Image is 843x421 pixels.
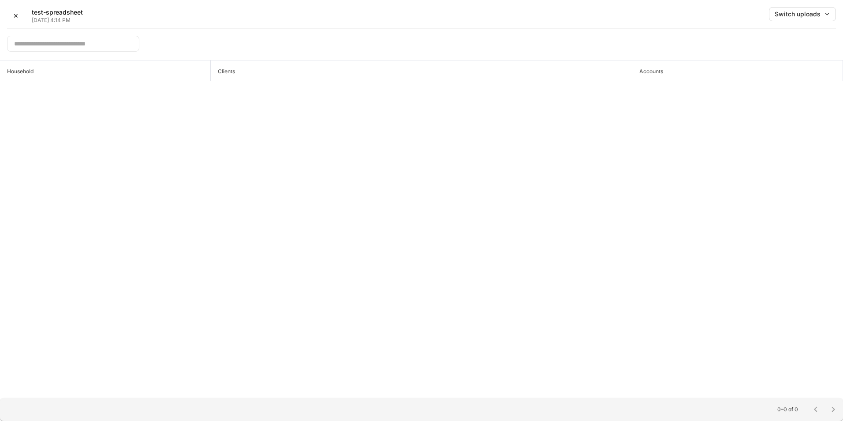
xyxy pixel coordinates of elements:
[211,60,632,81] span: Clients
[13,13,19,19] div: ✕
[632,60,843,81] span: Accounts
[32,8,83,17] h5: test-spreadsheet
[775,11,830,17] div: Switch uploads
[777,406,798,413] p: 0–0 of 0
[211,67,235,75] h6: Clients
[632,67,663,75] h6: Accounts
[32,17,83,24] p: [DATE] 4:14 PM
[769,7,836,21] button: Switch uploads
[7,7,25,25] button: ✕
